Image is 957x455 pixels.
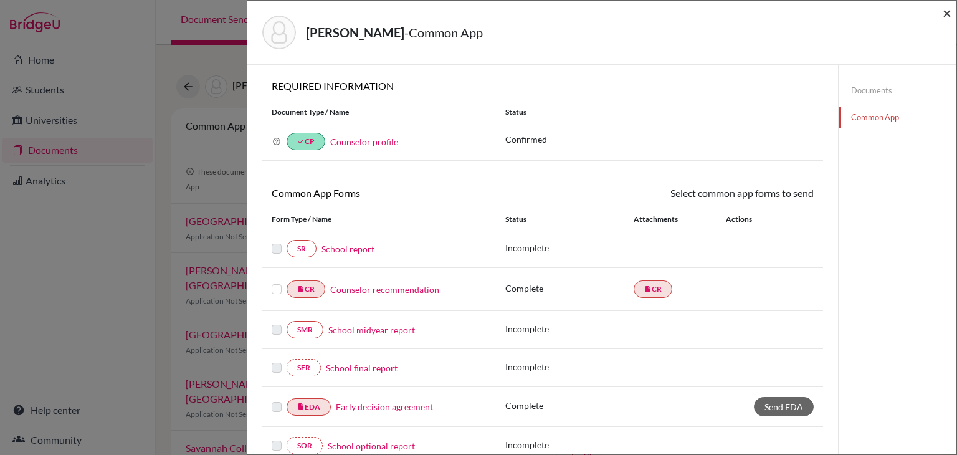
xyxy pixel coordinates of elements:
div: Select common app forms to send [543,186,823,201]
a: School optional report [328,439,415,453]
i: insert_drive_file [297,403,305,410]
span: Send EDA [764,401,803,412]
strong: [PERSON_NAME] [306,25,404,40]
a: doneCP [287,133,325,150]
span: - Common App [404,25,483,40]
a: SMR [287,321,323,338]
a: School midyear report [328,323,415,337]
h6: Common App Forms [262,187,543,199]
a: Send EDA [754,397,814,416]
i: done [297,138,305,145]
a: Counselor recommendation [330,283,439,296]
i: insert_drive_file [297,285,305,293]
a: Early decision agreement [336,400,433,413]
p: Incomplete [505,241,634,254]
p: Incomplete [505,438,634,451]
a: insert_drive_fileEDA [287,398,331,416]
div: Form Type / Name [262,214,496,225]
span: × [943,4,951,22]
a: School final report [326,362,398,375]
a: insert_drive_fileCR [634,280,672,298]
a: School report [321,242,374,256]
h6: REQUIRED INFORMATION [262,80,823,92]
div: Document Type / Name [262,107,496,118]
button: Close [943,6,951,21]
a: insert_drive_fileCR [287,280,325,298]
div: Actions [711,214,788,225]
a: Documents [839,80,956,102]
p: Complete [505,399,634,412]
p: Incomplete [505,322,634,335]
i: insert_drive_file [644,285,652,293]
p: Confirmed [505,133,814,146]
p: Complete [505,282,634,295]
a: SOR [287,437,323,454]
div: Status [505,214,634,225]
div: Attachments [634,214,711,225]
a: Common App [839,107,956,128]
p: Incomplete [505,360,634,373]
div: Status [496,107,823,118]
a: Counselor profile [330,136,398,147]
a: SFR [287,359,321,376]
a: SR [287,240,317,257]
